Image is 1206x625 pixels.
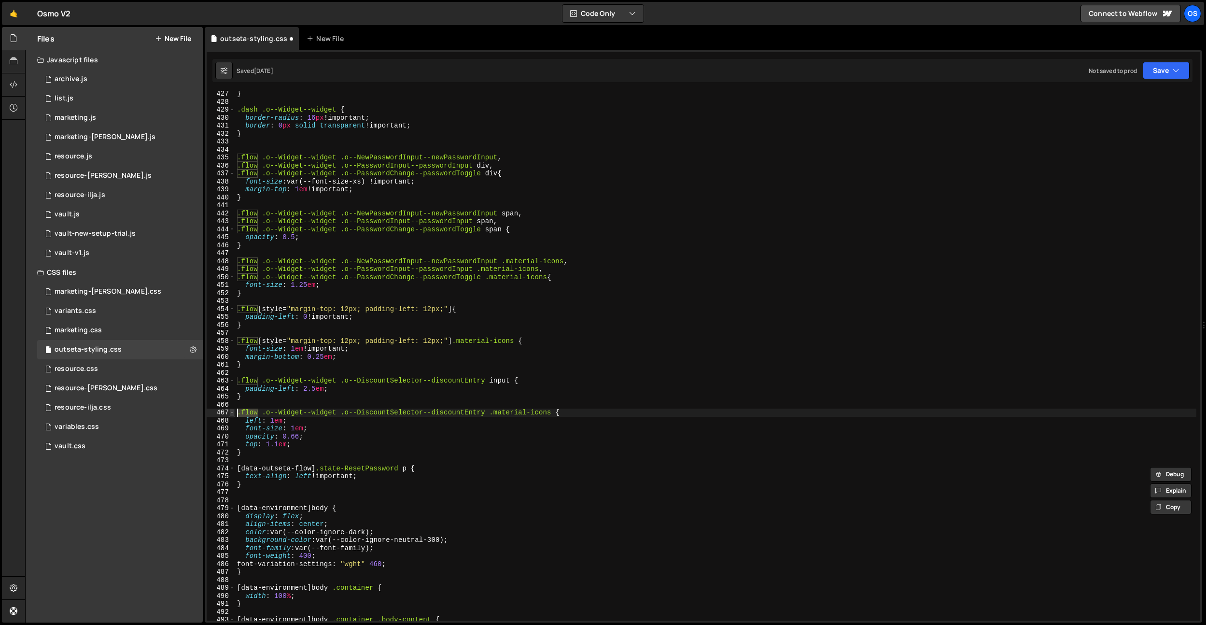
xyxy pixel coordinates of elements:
div: resource-[PERSON_NAME].css [55,384,157,393]
div: resource.css [55,365,98,373]
div: 477 [207,488,235,497]
div: 448 [207,257,235,266]
div: 455 [207,313,235,321]
div: 16596/46199.css [37,359,203,379]
div: 16596/46198.css [37,398,203,417]
div: 433 [207,138,235,146]
div: 491 [207,600,235,608]
div: 445 [207,233,235,241]
div: 443 [207,217,235,226]
div: 16596/46284.css [37,282,203,301]
div: outseta-styling.css [55,345,122,354]
div: Saved [237,67,273,75]
button: New File [155,35,191,43]
div: 453 [207,297,235,305]
div: 485 [207,552,235,560]
div: 490 [207,592,235,600]
div: Javascript files [26,50,203,70]
div: vault.css [55,442,85,451]
div: 489 [207,584,235,592]
a: Os [1184,5,1201,22]
div: vault-v1.js [55,249,89,257]
div: 476 [207,481,235,489]
div: Not saved to prod [1089,67,1137,75]
div: 469 [207,425,235,433]
div: 430 [207,114,235,122]
div: variables.css [55,423,99,431]
div: 16596/46196.css [37,379,203,398]
div: 437 [207,170,235,178]
div: 457 [207,329,235,337]
div: archive.js [55,75,87,84]
div: 475 [207,472,235,481]
div: 465 [207,393,235,401]
div: 16596/46210.js [37,70,203,89]
div: 484 [207,544,235,553]
div: 16596/45511.css [37,301,203,321]
div: 432 [207,130,235,138]
div: 441 [207,201,235,210]
div: 487 [207,568,235,576]
div: 472 [207,449,235,457]
div: 470 [207,433,235,441]
div: 461 [207,361,235,369]
div: variants.css [55,307,96,315]
div: resource-[PERSON_NAME].js [55,171,152,180]
div: outseta-styling.css [220,34,287,43]
button: Copy [1150,500,1192,514]
div: 449 [207,265,235,273]
div: 462 [207,369,235,377]
div: 428 [207,98,235,106]
button: Code Only [562,5,644,22]
div: 478 [207,497,235,505]
div: 427 [207,90,235,98]
div: 452 [207,289,235,298]
div: 16596/46195.js [37,185,203,205]
div: 479 [207,504,235,512]
div: Osmo V2 [37,8,70,19]
div: vault-new-setup-trial.js [55,229,136,238]
div: 446 [207,241,235,250]
div: vault.js [55,210,80,219]
div: 454 [207,305,235,313]
div: 16596/45151.js [37,89,203,108]
div: 458 [207,337,235,345]
div: [DATE] [254,67,273,75]
div: resource-ilja.js [55,191,105,199]
div: 429 [207,106,235,114]
div: 464 [207,385,235,393]
div: 439 [207,185,235,194]
div: list.js [55,94,73,103]
div: 440 [207,194,235,202]
div: 480 [207,512,235,521]
div: 486 [207,560,235,568]
div: 471 [207,440,235,449]
div: 466 [207,401,235,409]
div: 16596/45132.js [37,243,203,263]
div: 456 [207,321,235,329]
div: 468 [207,417,235,425]
div: resource.js [55,152,92,161]
div: 447 [207,249,235,257]
div: 16596/45152.js [37,224,203,243]
div: 463 [207,377,235,385]
div: marketing.js [55,114,96,122]
div: 16596/45446.css [37,321,203,340]
div: 444 [207,226,235,234]
div: 474 [207,465,235,473]
a: Connect to Webflow [1080,5,1181,22]
button: Debug [1150,467,1192,482]
div: CSS files [26,263,203,282]
div: marketing-[PERSON_NAME].js [55,133,155,142]
button: Explain [1150,483,1192,498]
h2: Files [37,33,55,44]
div: 16596/45154.css [37,417,203,437]
div: 488 [207,576,235,584]
div: 16596/45156.css [37,340,203,359]
div: 438 [207,178,235,186]
div: 492 [207,608,235,616]
div: 481 [207,520,235,528]
div: 434 [207,146,235,154]
div: 493 [207,616,235,624]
